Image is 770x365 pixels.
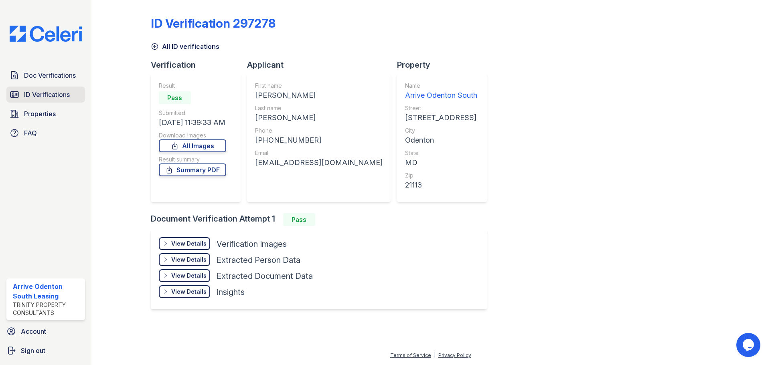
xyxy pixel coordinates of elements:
a: FAQ [6,125,85,141]
div: View Details [171,288,207,296]
div: Result [159,82,226,90]
div: Download Images [159,131,226,139]
div: Extracted Person Data [217,254,300,266]
div: | [434,352,436,358]
a: Doc Verifications [6,67,85,83]
a: ID Verifications [6,87,85,103]
a: Sign out [3,343,88,359]
div: Pass [159,91,191,104]
span: Properties [24,109,56,119]
div: Property [397,59,493,71]
div: Verification Images [217,238,287,250]
iframe: chat widget [736,333,762,357]
div: Extracted Document Data [217,270,313,282]
div: View Details [171,256,207,264]
div: Insights [217,286,245,298]
a: All ID verifications [151,42,219,51]
div: Arrive Odenton South [405,90,477,101]
a: Summary PDF [159,163,226,176]
a: All Images [159,139,226,152]
div: View Details [171,240,207,248]
div: State [405,149,477,157]
a: Name Arrive Odenton South [405,82,477,101]
div: Zip [405,171,477,179]
span: Doc Verifications [24,71,76,80]
div: City [405,127,477,135]
div: [STREET_ADDRESS] [405,112,477,123]
a: Privacy Policy [438,352,471,358]
div: [PERSON_NAME] [255,112,383,123]
div: Phone [255,127,383,135]
div: Arrive Odenton South Leasing [13,282,82,301]
div: Submitted [159,109,226,117]
div: Odenton [405,135,477,146]
div: Name [405,82,477,90]
span: Sign out [21,346,45,355]
a: Properties [6,106,85,122]
div: ID Verification 297278 [151,16,276,30]
div: Street [405,104,477,112]
div: Pass [283,213,315,226]
div: [EMAIL_ADDRESS][DOMAIN_NAME] [255,157,383,168]
div: First name [255,82,383,90]
span: FAQ [24,128,37,138]
a: Terms of Service [390,352,431,358]
div: Result summary [159,155,226,163]
img: CE_Logo_Blue-a8612792a0a2168367f1c8372b55b34899dd931a85d93a1a3d3e32e68fde9ad4.png [3,26,88,42]
div: 21113 [405,179,477,191]
div: Email [255,149,383,157]
div: [DATE] 11:39:33 AM [159,117,226,128]
div: Verification [151,59,247,71]
div: View Details [171,272,207,280]
div: MD [405,157,477,168]
span: Account [21,327,46,336]
span: ID Verifications [24,90,70,99]
div: [PERSON_NAME] [255,90,383,101]
div: Last name [255,104,383,112]
a: Account [3,323,88,339]
div: Document Verification Attempt 1 [151,213,493,226]
div: Applicant [247,59,397,71]
div: [PHONE_NUMBER] [255,135,383,146]
div: Trinity Property Consultants [13,301,82,317]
